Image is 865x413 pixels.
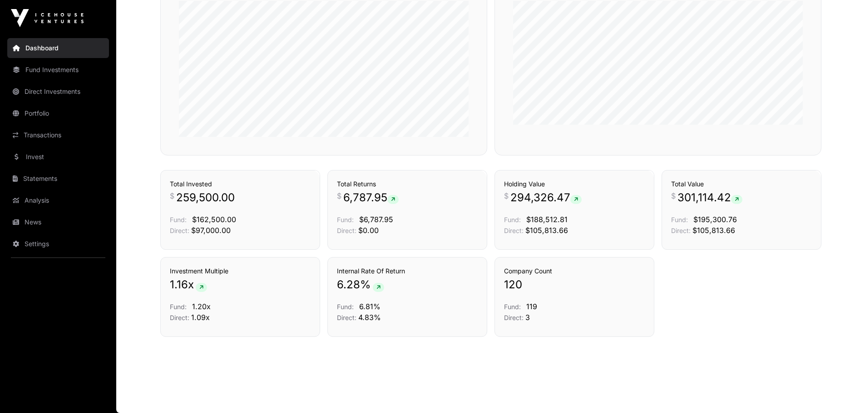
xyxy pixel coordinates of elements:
[358,313,381,322] span: 4.83%
[7,103,109,123] a: Portfolio
[337,277,360,292] span: 6.28
[7,82,109,102] a: Direct Investments
[337,227,356,234] span: Direct:
[192,215,236,224] span: $162,500.00
[337,314,356,321] span: Direct:
[7,147,109,167] a: Invest
[671,180,812,189] h3: Total Value
[191,226,231,235] span: $97,000.00
[192,302,211,311] span: 1.20x
[176,190,235,205] span: 259,500.00
[337,190,341,201] span: $
[188,277,194,292] span: x
[677,190,742,205] span: 301,114.42
[526,215,568,224] span: $188,512.81
[510,190,582,205] span: 294,326.47
[170,216,187,224] span: Fund:
[170,314,189,321] span: Direct:
[7,234,109,254] a: Settings
[337,216,354,224] span: Fund:
[525,226,568,235] span: $105,813.66
[7,38,109,58] a: Dashboard
[504,227,524,234] span: Direct:
[504,216,521,224] span: Fund:
[671,216,688,224] span: Fund:
[337,267,478,276] h3: Internal Rate Of Return
[692,226,735,235] span: $105,813.66
[170,303,187,311] span: Fund:
[359,215,393,224] span: $6,787.95
[7,212,109,232] a: News
[526,302,537,311] span: 119
[504,180,645,189] h3: Holding Value
[504,303,521,311] span: Fund:
[525,313,530,322] span: 3
[7,125,109,145] a: Transactions
[191,313,210,322] span: 1.09x
[360,277,371,292] span: %
[820,369,865,413] iframe: Chat Widget
[7,60,109,80] a: Fund Investments
[11,9,84,27] img: Icehouse Ventures Logo
[170,277,188,292] span: 1.16
[337,180,478,189] h3: Total Returns
[504,277,522,292] span: 120
[7,169,109,189] a: Statements
[504,267,645,276] h3: Company Count
[504,190,509,201] span: $
[504,314,524,321] span: Direct:
[358,226,379,235] span: $0.00
[170,227,189,234] span: Direct:
[359,302,381,311] span: 6.81%
[170,190,174,201] span: $
[693,215,737,224] span: $195,300.76
[337,303,354,311] span: Fund:
[170,180,311,189] h3: Total Invested
[671,227,691,234] span: Direct:
[170,267,311,276] h3: Investment Multiple
[343,190,399,205] span: 6,787.95
[671,190,676,201] span: $
[7,190,109,210] a: Analysis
